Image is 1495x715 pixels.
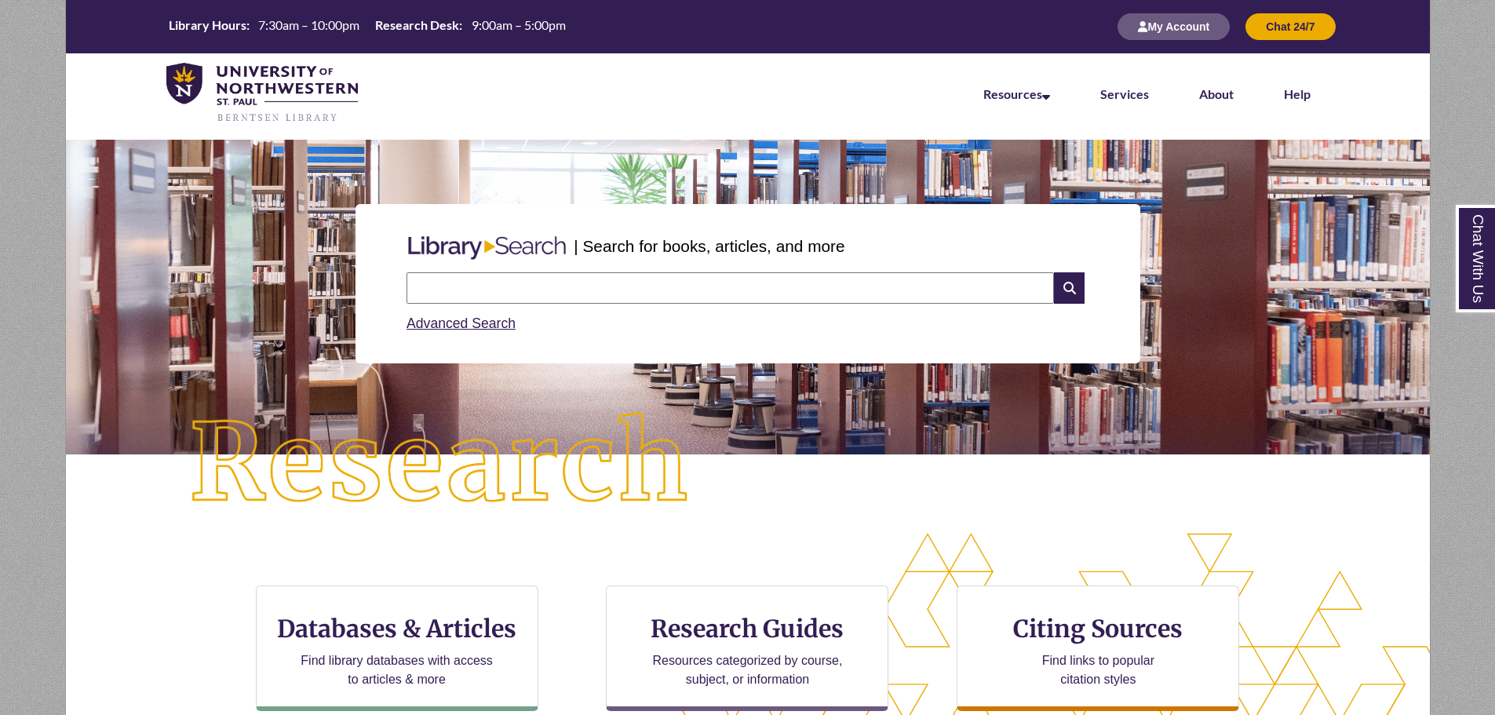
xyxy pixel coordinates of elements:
p: Find links to popular citation styles [1022,651,1175,689]
h3: Research Guides [619,614,875,644]
span: 9:00am – 5:00pm [472,17,566,32]
i: Search [1054,272,1084,304]
button: Chat 24/7 [1245,13,1335,40]
th: Library Hours: [162,16,252,34]
a: Databases & Articles Find library databases with access to articles & more [256,585,538,711]
table: Hours Today [162,16,572,36]
h3: Citing Sources [1003,614,1194,644]
a: Research Guides Resources categorized by course, subject, or information [606,585,888,711]
a: Citing Sources Find links to popular citation styles [957,585,1239,711]
a: Advanced Search [407,316,516,331]
a: Resources [983,86,1050,101]
p: | Search for books, articles, and more [574,234,844,258]
span: 7:30am – 10:00pm [258,17,359,32]
a: Services [1100,86,1149,101]
h3: Databases & Articles [269,614,525,644]
th: Research Desk: [369,16,465,34]
p: Resources categorized by course, subject, or information [645,651,850,689]
a: Hours Today [162,16,572,38]
a: Help [1284,86,1311,101]
a: Chat 24/7 [1245,20,1335,33]
p: Find library databases with access to articles & more [294,651,499,689]
img: Libary Search [400,230,574,266]
button: My Account [1118,13,1230,40]
a: About [1199,86,1234,101]
a: My Account [1118,20,1230,33]
img: UNWSP Library Logo [166,63,359,124]
img: Research [133,357,747,571]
